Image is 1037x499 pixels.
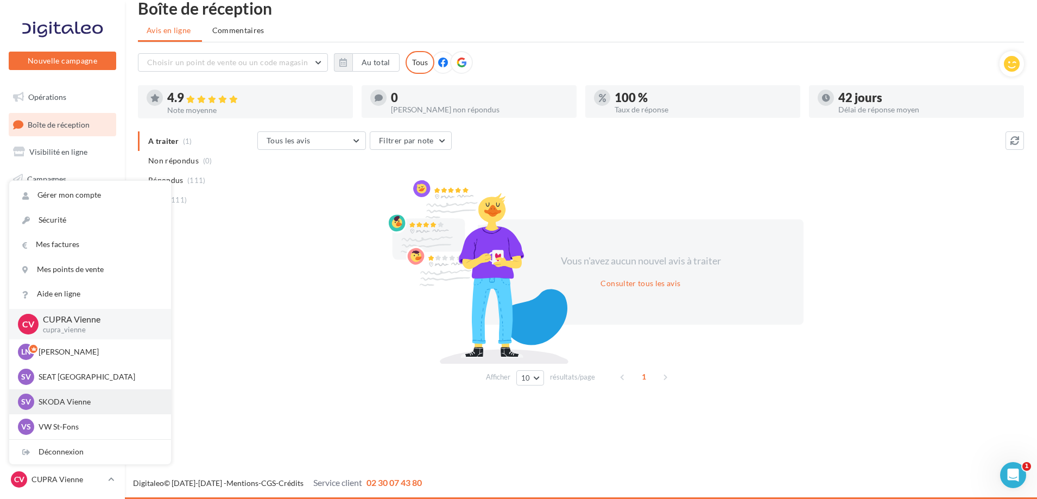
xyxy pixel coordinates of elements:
[21,371,31,382] span: SV
[7,86,118,109] a: Opérations
[31,474,104,485] p: CUPRA Vienne
[22,318,34,330] span: CV
[133,478,164,488] a: Digitaleo
[352,53,400,72] button: Au total
[9,257,171,282] a: Mes points de vente
[9,440,171,464] div: Déconnexion
[39,396,158,407] p: SKODA Vienne
[516,370,544,386] button: 10
[212,25,264,36] span: Commentaires
[21,396,31,407] span: SV
[133,478,422,488] span: © [DATE]-[DATE] - - -
[635,368,653,386] span: 1
[21,346,31,357] span: LN
[9,183,171,207] a: Gérer mon compte
[391,92,568,104] div: 0
[21,421,31,432] span: VS
[29,147,87,156] span: Visibilité en ligne
[39,421,158,432] p: VW St-Fons
[9,232,171,257] a: Mes factures
[138,53,328,72] button: Choisir un point de vente ou un code magasin
[7,249,118,271] a: Calendrier
[28,119,90,129] span: Boîte de réception
[167,92,344,104] div: 4.9
[148,175,184,186] span: Répondus
[7,168,118,191] a: Campagnes
[147,58,308,67] span: Choisir un point de vente ou un code magasin
[547,254,734,268] div: Vous n'avez aucun nouvel avis à traiter
[39,371,158,382] p: SEAT [GEOGRAPHIC_DATA]
[9,52,116,70] button: Nouvelle campagne
[28,92,66,102] span: Opérations
[615,92,792,104] div: 100 %
[370,131,452,150] button: Filtrer par note
[391,106,568,113] div: [PERSON_NAME] non répondus
[7,276,118,308] a: PLV et print personnalisable
[7,141,118,163] a: Visibilité en ligne
[279,478,303,488] a: Crédits
[257,131,366,150] button: Tous les avis
[148,155,199,166] span: Non répondus
[167,106,344,114] div: Note moyenne
[43,325,154,335] p: cupra_vienne
[615,106,792,113] div: Taux de réponse
[169,195,187,204] span: (111)
[486,372,510,382] span: Afficher
[7,312,118,344] a: Campagnes DataOnDemand
[261,478,276,488] a: CGS
[27,174,66,184] span: Campagnes
[39,346,158,357] p: [PERSON_NAME]
[313,477,362,488] span: Service client
[1022,462,1031,471] span: 1
[521,374,530,382] span: 10
[406,51,434,74] div: Tous
[9,282,171,306] a: Aide en ligne
[550,372,595,382] span: résultats/page
[203,156,212,165] span: (0)
[838,106,1015,113] div: Délai de réponse moyen
[334,53,400,72] button: Au total
[226,478,258,488] a: Mentions
[366,477,422,488] span: 02 30 07 43 80
[187,176,206,185] span: (111)
[43,313,154,326] p: CUPRA Vienne
[838,92,1015,104] div: 42 jours
[7,113,118,136] a: Boîte de réception
[596,277,685,290] button: Consulter tous les avis
[267,136,311,145] span: Tous les avis
[7,222,118,244] a: Médiathèque
[9,469,116,490] a: CV CUPRA Vienne
[1000,462,1026,488] iframe: Intercom live chat
[14,474,24,485] span: CV
[7,195,118,218] a: Contacts
[9,208,171,232] a: Sécurité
